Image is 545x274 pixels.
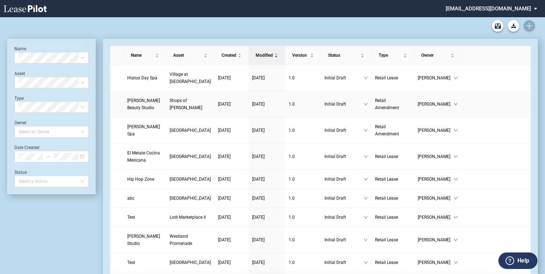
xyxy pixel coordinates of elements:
a: [DATE] [252,195,281,202]
span: Westland Promenade [170,234,192,246]
span: Initial Draft [324,74,364,82]
a: Shops of [PERSON_NAME] [170,97,211,111]
th: Type [371,46,414,65]
span: down [454,215,458,219]
span: [DATE] [218,260,231,265]
span: [DATE] [218,154,231,159]
a: Hiatus Day Spa [127,74,162,82]
span: Plaza Mexico [170,154,211,159]
span: [PERSON_NAME] [418,101,454,108]
span: 1 . 0 [289,215,295,220]
span: Retail Lease [375,177,398,182]
span: Initial Draft [324,153,364,160]
a: Village at [GEOGRAPHIC_DATA] [170,71,211,85]
a: Retail Lease [375,236,411,243]
th: Asset [166,46,214,65]
a: [DATE] [252,236,281,243]
span: Modified [256,52,273,59]
md-menu: Download Blank Form List [506,20,521,32]
span: Version [292,52,308,59]
span: Village at Stone Oak [170,72,211,84]
span: down [454,76,458,80]
span: Initial Draft [324,214,364,221]
span: 1 . 0 [289,237,295,242]
span: Initial Draft [324,127,364,134]
span: Plaza Mexico [170,177,211,182]
span: [PERSON_NAME] [418,259,454,266]
label: Status [14,170,27,175]
span: down [364,238,368,242]
span: [PERSON_NAME] [418,176,454,183]
a: [DATE] [252,153,281,160]
th: Modified [248,46,285,65]
span: [DATE] [252,215,265,220]
span: down [454,154,458,159]
span: down [454,128,458,133]
a: [DATE] [252,176,281,183]
button: Download Blank Form [508,20,519,32]
span: [DATE] [218,128,231,133]
a: [DATE] [252,127,281,134]
span: down [364,154,368,159]
a: Retail Lease [375,153,411,160]
a: Retail Lease [375,195,411,202]
label: Help [517,256,529,265]
span: 1 . 0 [289,177,295,182]
label: Type [14,96,24,101]
span: [PERSON_NAME] [418,74,454,82]
span: El Metate Cocina Mexicana [127,150,160,163]
span: [DATE] [252,237,265,242]
label: Owner [14,120,27,125]
span: [DATE] [218,177,231,182]
a: [DATE] [252,214,281,221]
a: Retail Amendment [375,97,411,111]
a: [DATE] [218,101,245,108]
span: Braemar Village Center [170,260,211,265]
span: Initial Draft [324,236,364,243]
span: [PERSON_NAME] [418,153,454,160]
span: Retail Lease [375,196,398,201]
span: Initial Draft [324,259,364,266]
a: 1.0 [289,153,317,160]
a: El Metate Cocina Mexicana [127,149,162,164]
span: [PERSON_NAME] [418,236,454,243]
a: [PERSON_NAME] Studio [127,233,162,247]
span: [DATE] [252,128,265,133]
span: down [454,260,458,265]
span: down [454,177,458,181]
th: Owner [414,46,461,65]
a: [DATE] [218,153,245,160]
span: [PERSON_NAME] [418,214,454,221]
span: Asset [173,52,202,59]
span: Westgate Shopping Center [170,128,211,133]
span: [DATE] [218,196,231,201]
span: to [46,154,51,159]
span: abc [127,196,134,201]
span: down [364,215,368,219]
span: Owner [421,52,449,59]
span: [DATE] [252,75,265,80]
span: 1 . 0 [289,128,295,133]
span: Initial Draft [324,101,364,108]
th: Status [321,46,371,65]
span: Vivian Nail Spa [127,124,160,136]
span: [DATE] [252,154,265,159]
a: [GEOGRAPHIC_DATA] [170,127,211,134]
th: Created [214,46,248,65]
span: Retail Amendment [375,98,399,110]
span: [PERSON_NAME] [418,127,454,134]
a: [DATE] [218,195,245,202]
a: [DATE] [218,74,245,82]
span: down [364,102,368,106]
label: Date Created [14,145,39,150]
span: Hip Hop Zone [127,177,154,182]
a: Hip Hop Zone [127,176,162,183]
a: Westland Promenade [170,233,211,247]
a: [DATE] [252,259,281,266]
a: [GEOGRAPHIC_DATA] [170,195,211,202]
span: [PERSON_NAME] [418,195,454,202]
span: swap-right [46,154,51,159]
span: [DATE] [252,196,265,201]
a: 1.0 [289,195,317,202]
span: Retail Lease [375,154,398,159]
